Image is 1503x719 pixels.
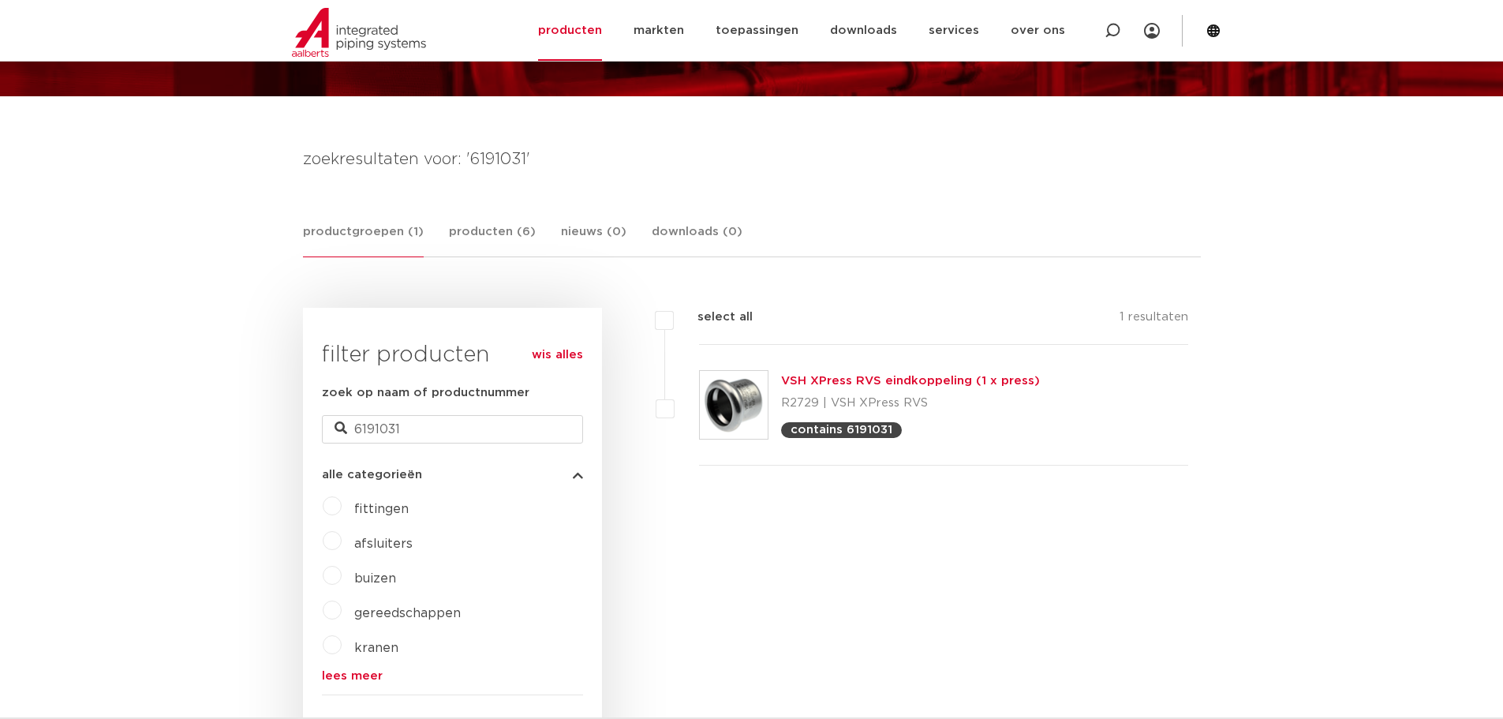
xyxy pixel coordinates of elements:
a: kranen [354,642,398,654]
a: VSH XPress RVS eindkoppeling (1 x press) [781,375,1040,387]
a: lees meer [322,670,583,682]
img: Thumbnail for VSH XPress RVS eindkoppeling (1 x press) [700,371,768,439]
a: downloads (0) [652,223,742,257]
p: 1 resultaten [1120,308,1188,332]
p: contains 6191031 [791,424,892,436]
a: fittingen [354,503,409,515]
h3: filter producten [322,339,583,371]
label: select all [674,308,753,327]
span: alle categorieën [322,469,422,481]
a: afsluiters [354,537,413,550]
a: productgroepen (1) [303,223,424,257]
input: zoeken [322,415,583,444]
a: nieuws (0) [561,223,626,257]
a: gereedschappen [354,607,461,620]
a: wis alles [532,346,583,365]
p: R2729 | VSH XPress RVS [781,391,1040,416]
a: buizen [354,572,396,585]
a: producten (6) [449,223,536,257]
label: zoek op naam of productnummer [322,384,529,403]
button: alle categorieën [322,469,583,481]
h4: zoekresultaten voor: '6191031' [303,147,1201,172]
